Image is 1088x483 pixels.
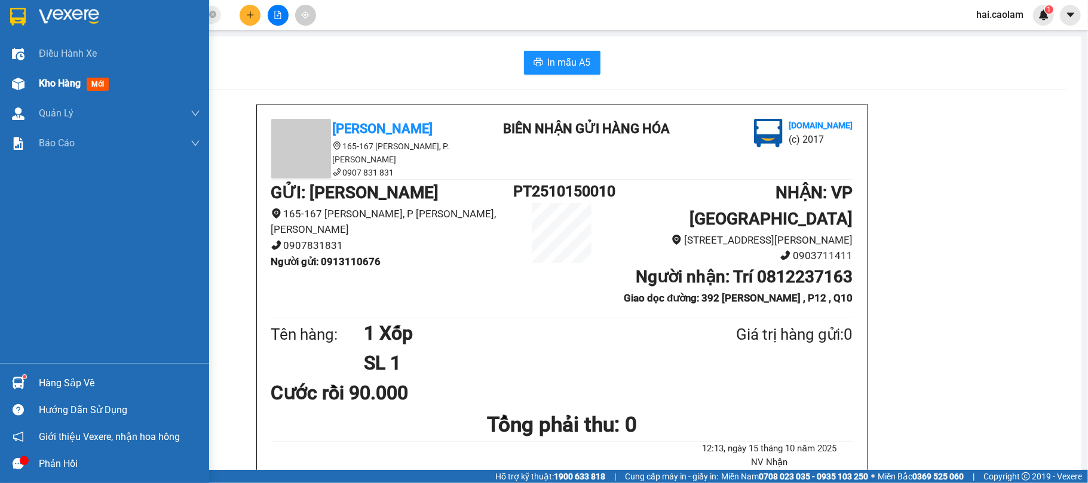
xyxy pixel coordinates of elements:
button: aim [295,5,316,26]
div: Giá trị hàng gửi: 0 [678,322,853,347]
button: file-add [268,5,289,26]
span: Miền Bắc [878,470,964,483]
span: environment [333,141,341,150]
span: Hỗ trợ kỹ thuật: [495,470,605,483]
li: 0907831831 [271,238,514,254]
li: (c) 2017 [789,132,853,147]
li: 12:13, ngày 15 tháng 10 năm 2025 [686,442,853,456]
img: logo-vxr [10,8,26,26]
span: Báo cáo [39,136,75,150]
div: Hàng sắp về [39,374,200,392]
span: close-circle [209,10,216,21]
span: phone [780,250,790,260]
li: [STREET_ADDRESS][PERSON_NAME] [611,232,853,248]
h1: 1 Xốp [364,318,678,348]
img: icon-new-feature [1038,10,1049,20]
b: [DOMAIN_NAME] [789,121,853,130]
span: aim [301,11,309,19]
span: Giới thiệu Vexere, nhận hoa hồng [39,429,180,444]
span: 1 [1047,5,1051,14]
span: notification [13,431,24,442]
button: printerIn mẫu A5 [524,51,600,75]
img: warehouse-icon [12,377,24,389]
b: NHẬN : VP [GEOGRAPHIC_DATA] [689,183,853,229]
div: Tên hàng: [271,322,364,347]
span: ⚪️ [871,474,875,479]
span: question-circle [13,404,24,416]
img: warehouse-icon [12,107,24,120]
span: Cung cấp máy in - giấy in: [625,470,718,483]
span: Kho hàng [39,78,81,89]
h1: PT2510150010 [513,180,610,203]
b: [PERSON_NAME] [15,77,68,133]
li: 165-167 [PERSON_NAME], P [PERSON_NAME], [PERSON_NAME] [271,206,514,238]
img: warehouse-icon [12,78,24,90]
img: logo.jpg [754,119,783,147]
sup: 1 [1045,5,1053,14]
img: logo.jpg [130,15,158,44]
img: warehouse-icon [12,48,24,60]
img: solution-icon [12,137,24,150]
span: phone [271,240,281,250]
span: mới [87,78,109,91]
span: Quản Lý [39,106,73,121]
b: BIÊN NHẬN GỬI HÀNG HÓA [77,17,115,115]
span: message [13,458,24,469]
span: down [191,139,200,148]
li: NV Nhận [686,456,853,470]
b: BIÊN NHẬN GỬI HÀNG HÓA [503,121,670,136]
div: Hướng dẫn sử dụng [39,401,200,419]
strong: 0369 525 060 [912,472,964,481]
b: [DOMAIN_NAME] [100,45,164,55]
span: Miền Nam [721,470,868,483]
li: 0907 831 831 [271,166,486,179]
span: | [614,470,616,483]
span: copyright [1022,472,1030,481]
span: printer [534,57,543,69]
strong: 1900 633 818 [554,472,605,481]
button: caret-down [1060,5,1081,26]
div: Cước rồi 90.000 [271,378,463,408]
h1: SL 1 [364,348,678,378]
b: Người gửi : 0913110676 [271,256,381,267]
b: GỬI : [PERSON_NAME] [271,183,439,202]
span: close-circle [209,11,216,18]
b: [PERSON_NAME] [333,121,433,136]
button: plus [240,5,260,26]
strong: 0708 023 035 - 0935 103 250 [759,472,868,481]
span: Điều hành xe [39,46,97,61]
span: In mẫu A5 [548,55,591,70]
h1: Tổng phải thu: 0 [271,408,853,441]
b: Giao dọc đường: 392 [PERSON_NAME] , P12 , Q10 [624,292,853,304]
div: Phản hồi [39,455,200,473]
li: 0903711411 [611,248,853,264]
span: file-add [274,11,282,19]
li: (c) 2017 [100,57,164,72]
li: 165-167 [PERSON_NAME], P. [PERSON_NAME] [271,140,486,166]
span: environment [672,235,682,245]
span: caret-down [1065,10,1076,20]
b: Người nhận : Trí 0812237163 [636,267,853,287]
span: phone [333,168,341,176]
span: hai.caolam [967,7,1033,22]
span: | [973,470,974,483]
span: environment [271,208,281,219]
span: down [191,109,200,118]
span: plus [246,11,255,19]
sup: 1 [23,375,26,379]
